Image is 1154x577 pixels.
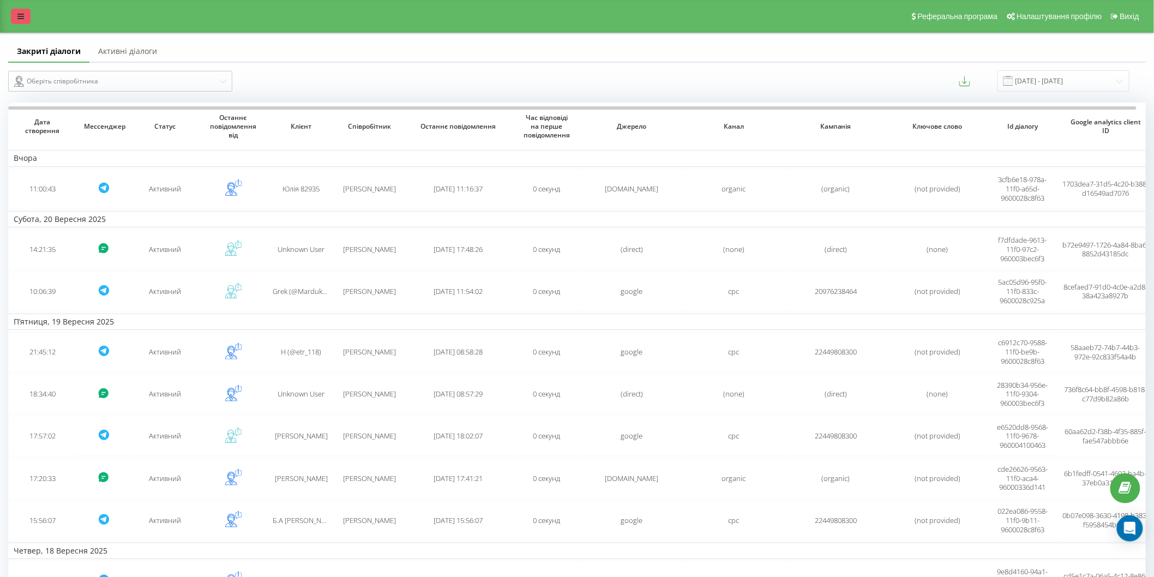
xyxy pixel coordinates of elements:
[927,244,948,254] span: (none)
[14,75,218,88] div: Оберіть співробітника
[1117,515,1143,542] div: Open Intercom Messenger
[8,41,89,63] a: Закриті діалоги
[1063,510,1149,530] span: 0b07e098-3630-4198-b383-f5958454b650
[513,272,581,311] td: 0 секунд
[1071,342,1140,362] span: 58aaeb72-74b7-44b3-972e-92c833f54a4b
[343,389,396,399] span: [PERSON_NAME]
[414,122,502,131] span: Останнє повідомлення
[825,244,847,254] span: (direct)
[275,473,328,483] span: [PERSON_NAME]
[822,473,850,483] span: (organic)
[915,184,961,194] span: (not provided)
[343,515,396,525] span: [PERSON_NAME]
[998,506,1048,534] span: 022ea086-9558-11f0-9b11-9600028c8f63
[278,389,325,399] span: Unknown User
[693,122,774,131] span: Канал
[999,277,1047,305] span: 5ac05d96-95f0-11f0-833c-9600028c925a
[729,431,740,441] span: cpc
[278,244,325,254] span: Unknown User
[513,230,581,269] td: 0 секунд
[343,286,396,296] span: [PERSON_NAME]
[1063,240,1149,259] span: b72e9497-1726-4a84-8ba6-8852d43185dc
[999,235,1047,263] span: f7dfdade-9613-11f0-97c2-960003bec6f3
[89,41,166,63] a: Активні діалоги
[8,374,76,414] td: 18:34:40
[434,244,483,254] span: [DATE] 17:48:26
[815,286,857,296] span: 20976238464
[621,515,643,525] span: google
[1065,426,1146,446] span: 60aa62d2-f38b-4f35-885f-fae547abbb6e
[131,169,199,209] td: Активний
[513,501,581,540] td: 0 секунд
[723,389,744,399] span: (none)
[281,347,322,357] span: H (@etr_118)
[513,416,581,456] td: 0 секунд
[434,347,483,357] span: [DATE] 08:58:28
[897,122,978,131] span: Ключове слово
[273,286,340,296] span: Grek (@Marduk2000)
[997,122,1049,131] span: Id діалогу
[729,347,740,357] span: cpc
[521,113,573,139] span: Час відповіді на перше повідомлення
[722,184,746,194] span: organic
[275,431,328,441] span: [PERSON_NAME]
[927,389,948,399] span: (none)
[999,338,1048,366] span: c6912c70-9588-11f0-be9b-9600028c8f63
[8,416,76,456] td: 17:57:02
[8,230,76,269] td: 14:21:35
[16,118,68,135] span: Дата створення
[343,347,396,357] span: [PERSON_NAME]
[1017,12,1102,21] span: Налаштування профілю
[273,515,353,525] span: Б.А [PERSON_NAME]0205
[434,184,483,194] span: [DATE] 11:16:37
[825,389,847,399] span: (direct)
[621,389,643,399] span: (direct)
[1065,468,1147,488] span: 6b1fedff-0541-4692-ba4b-37eb0a317024
[131,332,199,372] td: Активний
[131,374,199,414] td: Активний
[815,347,857,357] span: 22449808300
[915,347,961,357] span: (not provided)
[591,122,672,131] span: Джерело
[1120,12,1139,21] span: Вихід
[8,169,76,209] td: 11:00:43
[605,473,659,483] span: [DOMAIN_NAME]
[999,175,1047,203] span: 3cfb6e18-978a-11f0-a65d-9600028c8f63
[283,184,320,194] span: Юлія 82935
[131,416,199,456] td: Активний
[84,122,123,131] span: Мессенджер
[997,380,1048,408] span: 28390b34-956e-11f0-9304-960003bec6f3
[131,458,199,498] td: Активний
[434,286,483,296] span: [DATE] 11:54:02
[513,332,581,372] td: 0 секунд
[344,122,395,131] span: Співробітник
[275,122,327,131] span: Клієнт
[513,169,581,209] td: 0 секунд
[621,431,643,441] span: google
[131,272,199,311] td: Активний
[434,473,483,483] span: [DATE] 17:41:21
[729,286,740,296] span: cpc
[434,431,483,441] span: [DATE] 18:02:07
[8,501,76,540] td: 15:56:07
[513,374,581,414] td: 0 секунд
[915,286,961,296] span: (not provided)
[815,431,857,441] span: 22449808300
[915,515,961,525] span: (not provided)
[1067,118,1145,135] span: Google analytics client ID
[434,515,483,525] span: [DATE] 15:56:07
[621,347,643,357] span: google
[915,431,961,441] span: (not provided)
[131,501,199,540] td: Активний
[621,286,643,296] span: google
[343,244,396,254] span: [PERSON_NAME]
[207,113,259,139] span: Останнє повідомлення від
[605,184,659,194] span: [DOMAIN_NAME]
[8,332,76,372] td: 21:45:12
[997,422,1049,450] span: e6520dd8-9568-11f0-9678-960004100463
[729,515,740,525] span: cpc
[959,76,970,87] button: Експортувати повідомлення
[8,272,76,311] td: 10:06:39
[621,244,643,254] span: (direct)
[343,184,396,194] span: [PERSON_NAME]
